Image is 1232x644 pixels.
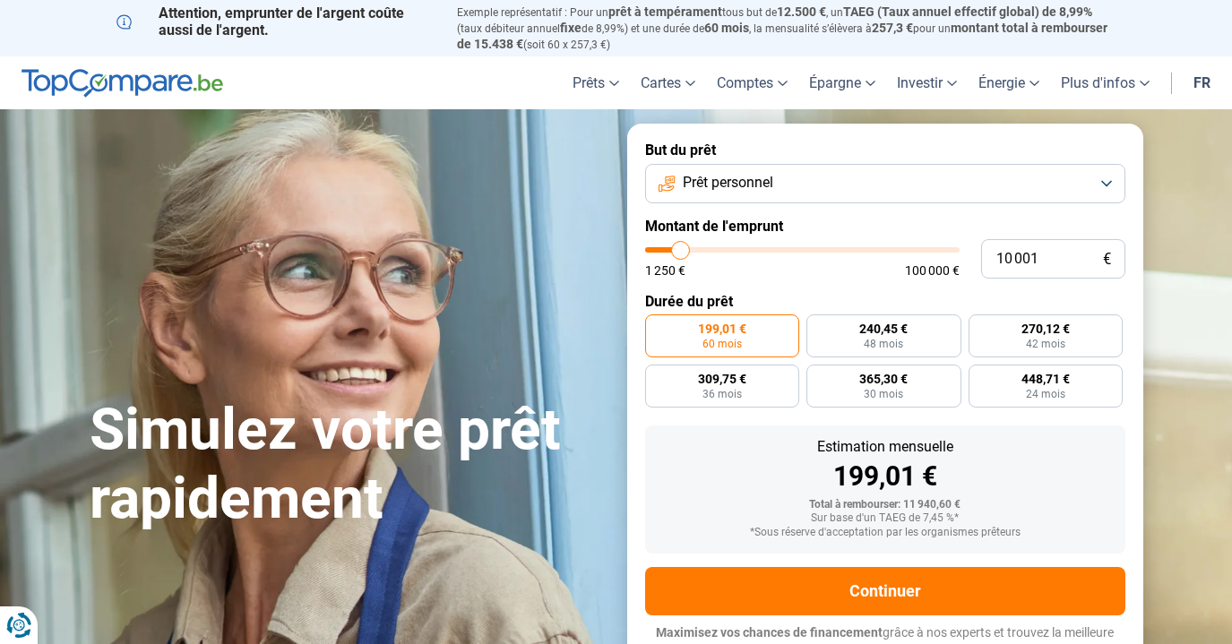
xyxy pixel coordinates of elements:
[659,463,1111,490] div: 199,01 €
[777,4,826,19] span: 12.500 €
[656,625,883,640] span: Maximisez vos chances de financement
[457,4,1116,52] p: Exemple représentatif : Pour un tous but de , un (taux débiteur annuel de 8,99%) et une durée de ...
[1021,373,1070,385] span: 448,71 €
[645,142,1125,159] label: But du prêt
[1021,322,1070,335] span: 270,12 €
[706,56,798,109] a: Comptes
[864,389,903,399] span: 30 mois
[1183,56,1221,109] a: fr
[886,56,968,109] a: Investir
[1103,252,1111,267] span: €
[1026,389,1065,399] span: 24 mois
[1050,56,1160,109] a: Plus d'infos
[702,339,742,349] span: 60 mois
[798,56,886,109] a: Épargne
[562,56,630,109] a: Prêts
[843,4,1092,19] span: TAEG (Taux annuel effectif global) de 8,99%
[116,4,435,39] p: Attention, emprunter de l'argent coûte aussi de l'argent.
[90,396,606,534] h1: Simulez votre prêt rapidement
[905,264,960,277] span: 100 000 €
[702,389,742,399] span: 36 mois
[872,21,913,35] span: 257,3 €
[859,373,908,385] span: 365,30 €
[698,322,746,335] span: 199,01 €
[864,339,903,349] span: 48 mois
[659,440,1111,454] div: Estimation mensuelle
[630,56,706,109] a: Cartes
[968,56,1050,109] a: Énergie
[698,373,746,385] span: 309,75 €
[659,512,1111,525] div: Sur base d'un TAEG de 7,45 %*
[704,21,749,35] span: 60 mois
[22,69,223,98] img: TopCompare
[645,218,1125,235] label: Montant de l'emprunt
[560,21,582,35] span: fixe
[859,322,908,335] span: 240,45 €
[645,264,685,277] span: 1 250 €
[457,21,1107,51] span: montant total à rembourser de 15.438 €
[608,4,722,19] span: prêt à tempérament
[1026,339,1065,349] span: 42 mois
[659,527,1111,539] div: *Sous réserve d'acceptation par les organismes prêteurs
[659,499,1111,511] div: Total à rembourser: 11 940,60 €
[645,164,1125,203] button: Prêt personnel
[683,173,773,193] span: Prêt personnel
[645,567,1125,615] button: Continuer
[645,293,1125,310] label: Durée du prêt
